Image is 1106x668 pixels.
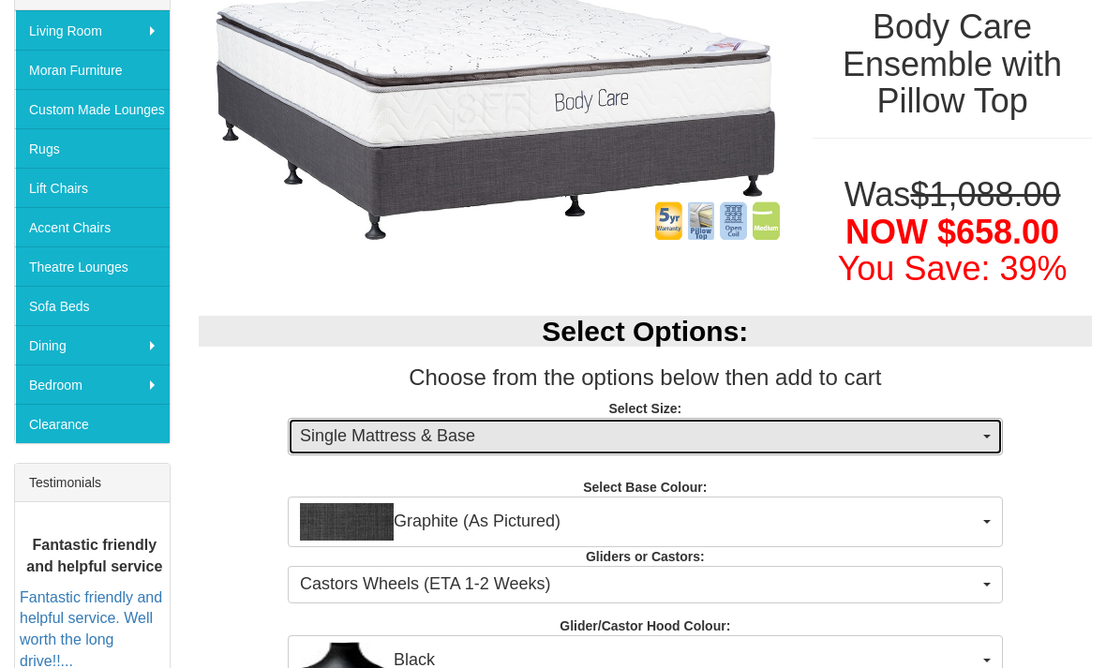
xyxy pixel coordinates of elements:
a: Living Room [15,10,170,50]
a: Accent Chairs [15,207,170,246]
strong: Glider/Castor Hood Colour: [560,618,730,633]
img: Graphite (As Pictured) [300,503,394,541]
a: Bedroom [15,364,170,404]
button: Castors Wheels (ETA 1-2 Weeks) [288,566,1003,603]
a: Clearance [15,404,170,443]
a: Rugs [15,128,170,168]
a: Lift Chairs [15,168,170,207]
h1: Body Care Ensemble with Pillow Top [813,8,1092,120]
b: Fantastic friendly and helpful service [26,537,162,574]
button: Single Mattress & Base [288,418,1003,455]
a: Theatre Lounges [15,246,170,286]
font: You Save: 39% [838,249,1068,288]
div: Testimonials [15,464,170,502]
strong: Select Size: [608,401,681,416]
button: Graphite (As Pictured)Graphite (As Pictured) [288,497,1003,547]
strong: Gliders or Castors: [586,549,705,564]
b: Select Options: [542,316,748,347]
del: $1,088.00 [910,175,1060,214]
span: Graphite (As Pictured) [300,503,979,541]
a: Dining [15,325,170,364]
span: Castors Wheels (ETA 1-2 Weeks) [300,572,979,597]
a: Moran Furniture [15,50,170,89]
span: NOW $658.00 [845,213,1059,251]
h1: Was [813,176,1092,288]
strong: Select Base Colour: [583,480,707,495]
a: Sofa Beds [15,286,170,325]
span: Single Mattress & Base [300,424,979,449]
h3: Choose from the options below then add to cart [199,365,1092,390]
a: Custom Made Lounges [15,89,170,128]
